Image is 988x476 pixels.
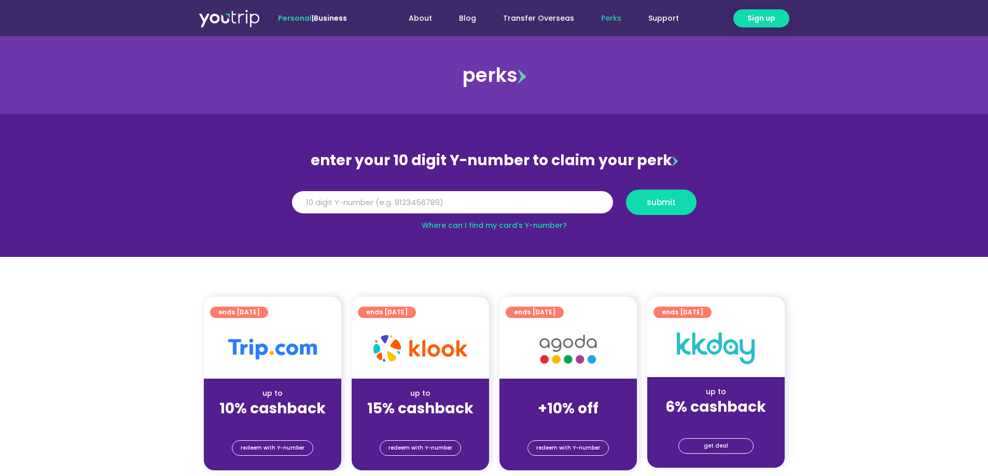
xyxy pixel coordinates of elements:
[292,191,613,214] input: 10 digit Y-number (e.g. 8123456789)
[536,441,600,455] span: redeem with Y-number
[704,439,728,453] span: get deal
[527,440,609,456] a: redeem with Y-number
[241,441,304,455] span: redeem with Y-number
[292,190,697,223] form: Y Number
[212,418,333,429] div: (for stays only)
[665,397,766,417] strong: 6% cashback
[219,398,326,419] strong: 10% cashback
[588,9,635,28] a: Perks
[287,147,702,174] div: enter your 10 digit Y-number to claim your perk
[626,190,697,215] button: submit
[388,441,452,455] span: redeem with Y-number
[506,307,564,318] a: ends [DATE]
[210,307,268,318] a: ends [DATE]
[653,307,712,318] a: ends [DATE]
[232,440,313,456] a: redeem with Y-number
[656,386,776,397] div: up to
[375,9,692,28] nav: Menu
[367,398,474,419] strong: 15% cashback
[358,307,416,318] a: ends [DATE]
[360,388,481,399] div: up to
[747,13,775,24] span: Sign up
[278,13,347,23] span: |
[314,13,347,23] a: Business
[490,9,588,28] a: Transfer Overseas
[635,9,692,28] a: Support
[446,9,490,28] a: Blog
[538,398,599,419] strong: +10% off
[508,418,629,429] div: (for stays only)
[366,307,408,318] span: ends [DATE]
[380,440,461,456] a: redeem with Y-number
[278,13,312,23] span: Personal
[514,307,555,318] span: ends [DATE]
[662,307,703,318] span: ends [DATE]
[218,307,260,318] span: ends [DATE]
[212,388,333,399] div: up to
[395,9,446,28] a: About
[656,416,776,427] div: (for stays only)
[733,9,789,27] a: Sign up
[678,438,754,454] a: get deal
[422,220,567,230] a: Where can I find my card’s Y-number?
[559,388,578,398] span: up to
[647,198,676,206] span: submit
[360,418,481,429] div: (for stays only)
